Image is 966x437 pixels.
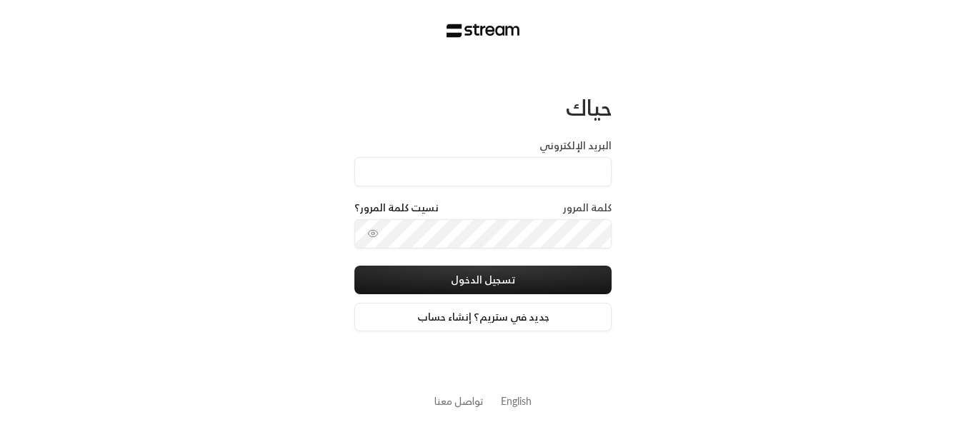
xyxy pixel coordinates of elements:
[354,303,612,331] a: جديد في ستريم؟ إنشاء حساب
[354,266,612,294] button: تسجيل الدخول
[362,222,384,245] button: toggle password visibility
[563,201,612,215] label: كلمة المرور
[447,24,520,38] img: Stream Logo
[434,392,484,410] a: تواصل معنا
[354,201,439,215] a: نسيت كلمة المرور؟
[501,388,532,414] a: English
[566,89,612,126] span: حياك
[539,139,612,153] label: البريد الإلكتروني
[434,393,484,408] button: تواصل معنا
